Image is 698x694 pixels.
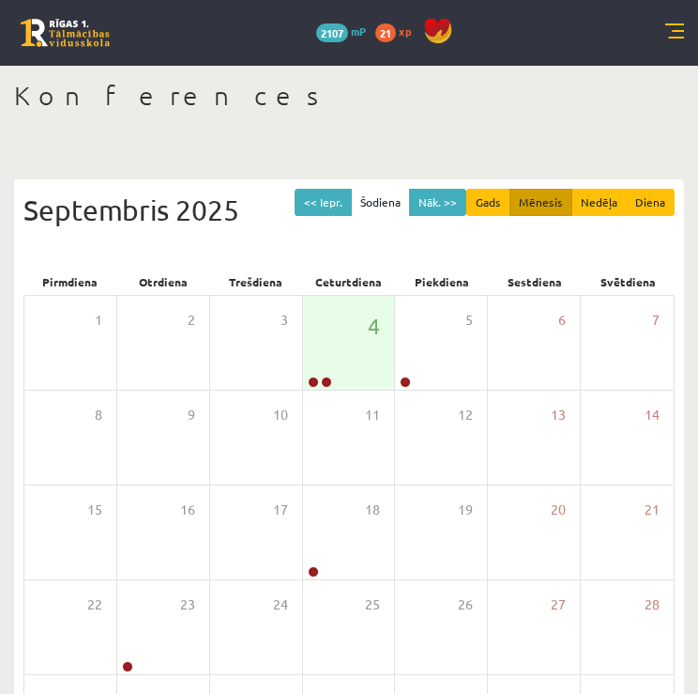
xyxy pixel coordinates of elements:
span: 10 [273,405,288,425]
span: 20 [551,500,566,520]
span: 14 [645,405,660,425]
span: 26 [458,594,473,615]
span: 11 [365,405,380,425]
span: 13 [551,405,566,425]
button: << Iepr. [295,189,352,216]
span: 21 [645,500,660,520]
span: 22 [87,594,102,615]
div: Piekdiena [396,269,489,295]
span: 15 [87,500,102,520]
span: 27 [551,594,566,615]
span: 2107 [316,23,348,42]
span: 6 [558,310,566,331]
a: 21 xp [375,23,420,39]
span: 21 [375,23,396,42]
span: 17 [273,500,288,520]
button: Mēnesis [509,189,572,216]
span: 9 [188,405,195,425]
div: Septembris 2025 [23,189,675,231]
button: Šodiena [351,189,410,216]
button: Gads [466,189,510,216]
div: Sestdiena [489,269,582,295]
span: 19 [458,500,473,520]
span: 8 [95,405,102,425]
span: 7 [652,310,660,331]
span: 25 [365,594,380,615]
span: 16 [180,500,195,520]
button: Diena [626,189,675,216]
span: 18 [365,500,380,520]
span: 3 [281,310,288,331]
h1: Konferences [14,80,684,112]
div: Ceturtdiena [302,269,395,295]
div: Trešdiena [209,269,302,295]
button: Nedēļa [571,189,627,216]
div: Svētdiena [582,269,675,295]
span: 28 [645,594,660,615]
button: Nāk. >> [409,189,466,216]
a: Rīgas 1. Tālmācības vidusskola [21,19,110,47]
span: 1 [95,310,102,331]
span: 24 [273,594,288,615]
span: 4 [368,310,380,342]
div: Otrdiena [116,269,209,295]
span: 5 [465,310,473,331]
div: Pirmdiena [23,269,116,295]
span: xp [399,23,411,39]
span: 2 [188,310,195,331]
span: 12 [458,405,473,425]
span: mP [351,23,366,39]
span: 23 [180,594,195,615]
